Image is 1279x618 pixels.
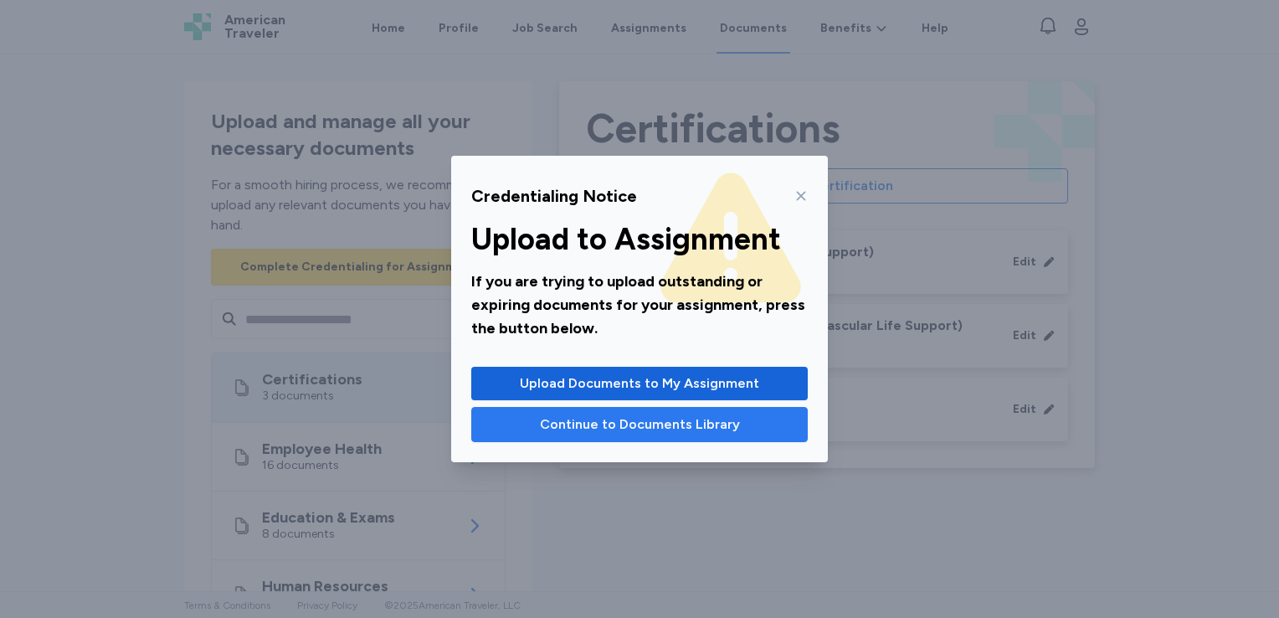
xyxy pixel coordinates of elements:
button: Upload Documents to My Assignment [471,367,808,400]
span: Upload Documents to My Assignment [520,373,759,394]
span: Continue to Documents Library [540,415,740,435]
button: Continue to Documents Library [471,407,808,442]
div: Credentialing Notice [471,184,637,208]
div: Upload to Assignment [471,223,808,256]
div: If you are trying to upload outstanding or expiring documents for your assignment, press the butt... [471,270,808,340]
